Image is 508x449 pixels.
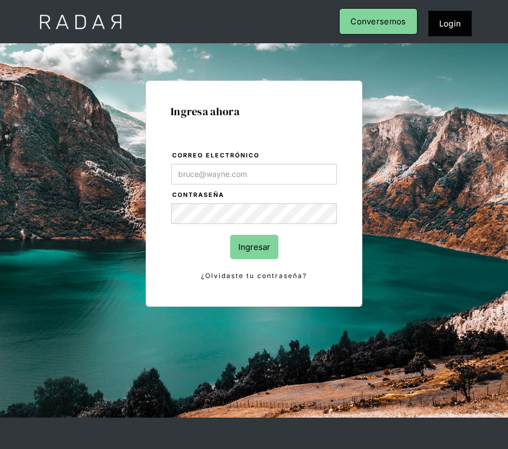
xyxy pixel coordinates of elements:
[171,164,337,184] input: bruce@wayne.com
[339,8,417,35] a: Conversemos
[171,105,337,117] h1: Ingresa ahora
[172,150,337,161] label: Correo electrónico
[171,150,337,282] form: Login Form
[428,11,472,36] a: Login
[172,190,337,201] label: Contraseña
[171,270,337,282] a: ¿Olvidaste tu contraseña?
[230,235,278,259] input: Ingresar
